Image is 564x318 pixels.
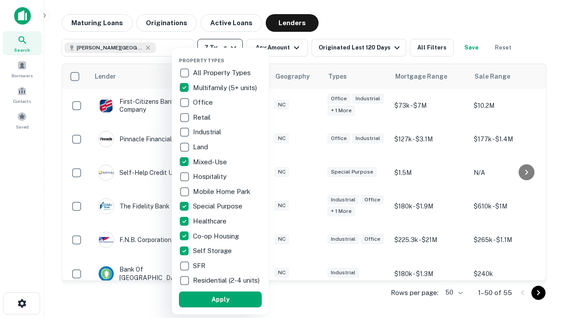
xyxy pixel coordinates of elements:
[193,231,241,242] p: Co-op Housing
[193,68,252,78] p: All Property Types
[179,58,224,63] span: Property Types
[193,127,223,137] p: Industrial
[193,261,207,271] p: SFR
[520,247,564,290] iframe: Chat Widget
[193,201,244,212] p: Special Purpose
[193,157,229,167] p: Mixed-Use
[193,112,212,123] p: Retail
[193,83,259,93] p: Multifamily (5+ units)
[193,246,234,256] p: Self Storage
[193,186,252,197] p: Mobile Home Park
[193,275,261,286] p: Residential (2-4 units)
[193,171,228,182] p: Hospitality
[179,291,262,307] button: Apply
[193,142,210,152] p: Land
[193,97,215,108] p: Office
[193,216,228,227] p: Healthcare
